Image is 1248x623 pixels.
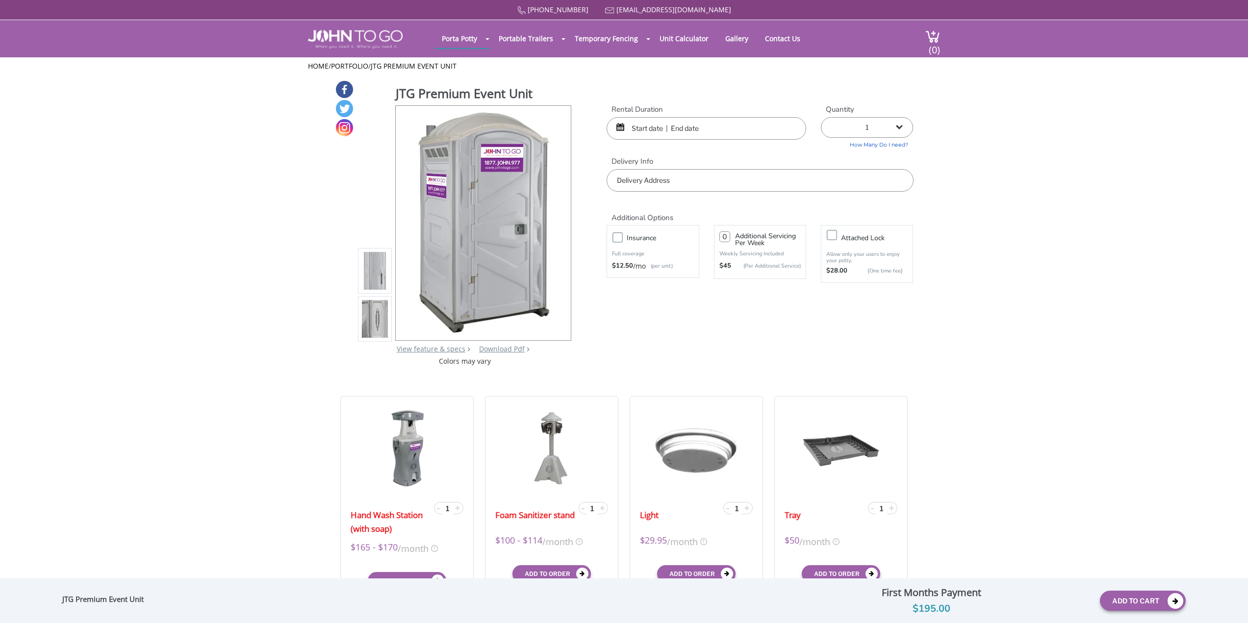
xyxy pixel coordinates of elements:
img: Call [517,6,526,15]
strong: $12.50 [612,261,633,271]
span: $165 - $170 [351,541,398,555]
span: /month [542,534,573,548]
img: 19 [530,409,574,487]
h3: Additional Servicing Per Week [735,233,801,247]
img: chevron.png [527,347,530,351]
span: /month [667,534,698,548]
input: Start date | End date [607,117,806,140]
a: Home [308,61,329,71]
p: Allow only your users to enjoy your potty. [826,251,908,264]
img: 19 [640,409,752,487]
img: right arrow icon [467,347,470,351]
span: + [455,502,460,514]
ul: / / [308,61,940,71]
a: Instagram [336,119,353,136]
a: Facebook [336,81,353,98]
img: JOHN to go [308,30,403,49]
span: /month [398,541,429,555]
a: Light [640,508,659,522]
img: cart a [925,30,940,43]
span: $29.95 [640,534,667,548]
a: Unit Calculator [652,29,716,48]
a: Download Pdf [479,344,525,353]
span: + [744,502,749,514]
button: Add to order [512,565,591,582]
span: - [726,502,729,514]
a: View feature & specs [397,344,465,353]
strong: $28.00 [826,266,847,276]
a: Portable Trailers [491,29,560,48]
img: Product [362,203,388,434]
a: [EMAIL_ADDRESS][DOMAIN_NAME] [616,5,731,14]
a: Contact Us [758,29,808,48]
label: Quantity [821,104,913,115]
a: Gallery [718,29,756,48]
div: First Months Payment [770,584,1093,601]
img: 19 [381,409,433,487]
button: Add to order [802,565,880,582]
img: Product [362,155,388,386]
input: Delivery Address [607,169,913,192]
p: (per unit) [646,261,673,271]
p: {One time fee} [852,266,903,276]
label: Delivery Info [607,156,913,167]
span: $50 [785,534,799,548]
button: Add to order [368,572,446,589]
div: Colors may vary [358,356,572,366]
span: + [600,502,605,514]
span: - [871,502,874,514]
img: icon [576,538,583,545]
div: /mo [612,261,693,271]
input: 0 [719,231,730,242]
span: - [437,502,440,514]
div: JTG Premium Event Unit [62,595,149,607]
h3: Insurance [627,232,703,244]
strong: $45 [719,261,731,271]
div: $195.00 [770,601,1093,617]
a: Portfolio [331,61,368,71]
span: (0) [928,35,940,56]
h3: Attached lock [841,232,917,244]
img: Mail [605,7,614,14]
label: Rental Duration [607,104,806,115]
img: 19 [802,409,880,487]
img: Product [409,106,558,337]
h1: JTG Premium Event Unit [396,85,572,104]
img: icon [431,545,438,552]
a: Twitter [336,100,353,117]
img: icon [833,538,840,545]
a: [PHONE_NUMBER] [528,5,588,14]
h2: Additional Options [607,201,913,223]
a: JTG Premium Event Unit [371,61,457,71]
a: Temporary Fencing [567,29,645,48]
button: Add to order [657,565,736,582]
span: - [582,502,585,514]
a: Foam Sanitizer stand [495,508,575,522]
p: Weekly Servicing Included [719,250,801,257]
span: + [889,502,894,514]
a: How Many Do I need? [821,138,913,149]
button: Add To Cart [1100,591,1186,611]
a: Porta Potty [434,29,484,48]
img: icon [700,538,707,545]
span: /month [799,534,830,548]
p: Full coverage [612,249,693,259]
span: $100 - $114 [495,534,542,548]
a: Hand Wash Station (with soap) [351,508,432,536]
p: (Per Additional Service) [731,262,801,270]
a: Tray [785,508,801,522]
